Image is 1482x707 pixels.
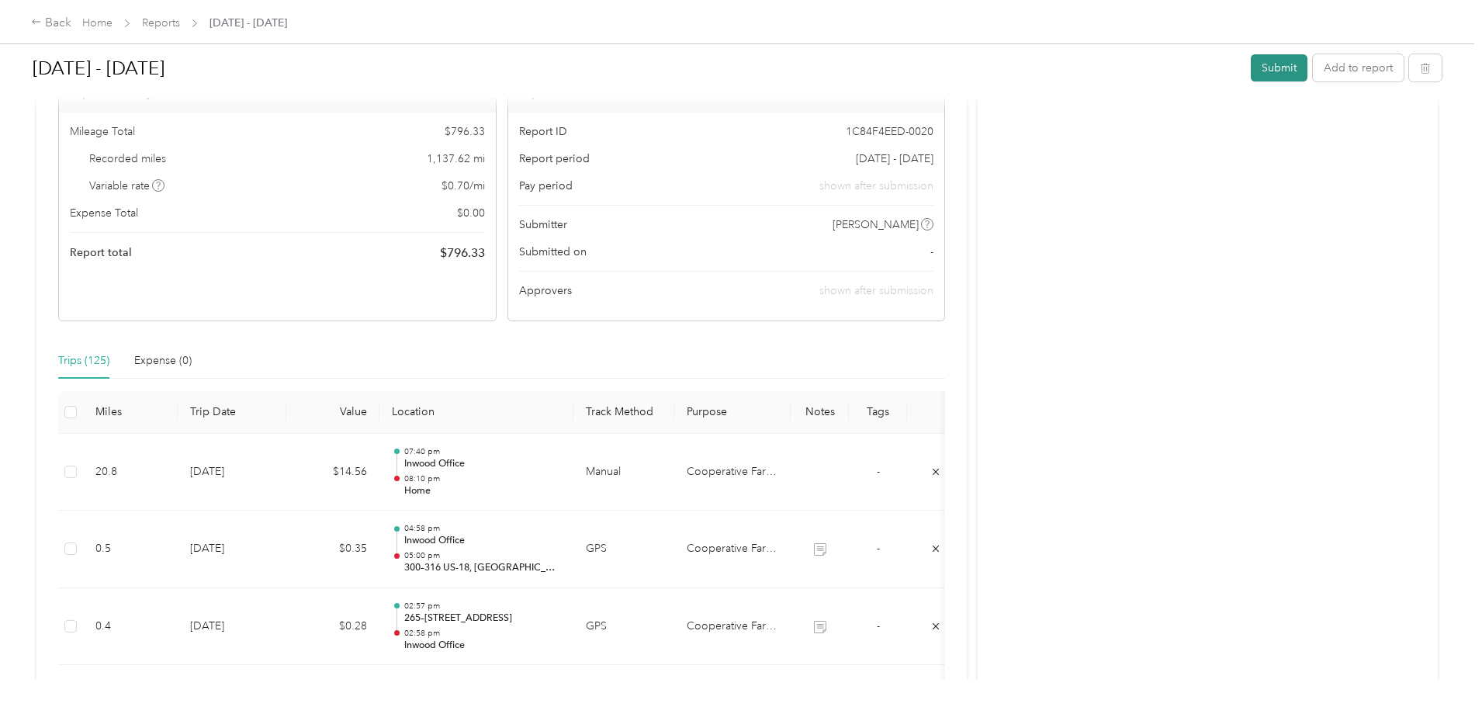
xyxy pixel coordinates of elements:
[930,244,933,260] span: -
[83,511,178,588] td: 0.5
[178,511,286,588] td: [DATE]
[877,542,880,555] span: -
[33,50,1240,87] h1: Sep 1 - 30, 2025
[89,151,166,167] span: Recorded miles
[31,14,71,33] div: Back
[83,434,178,511] td: 20.8
[209,15,287,31] span: [DATE] - [DATE]
[519,282,572,299] span: Approvers
[404,446,561,457] p: 07:40 pm
[457,205,485,221] span: $ 0.00
[83,588,178,666] td: 0.4
[519,244,587,260] span: Submitted on
[178,391,286,434] th: Trip Date
[791,391,849,434] th: Notes
[286,511,379,588] td: $0.35
[573,391,674,434] th: Track Method
[1395,620,1482,707] iframe: Everlance-gr Chat Button Frame
[178,434,286,511] td: [DATE]
[877,465,880,478] span: -
[404,601,561,612] p: 02:57 pm
[674,511,791,588] td: Cooperative Farmers Elevator (CFE)
[404,484,561,498] p: Home
[404,457,561,471] p: Inwood Office
[1251,54,1307,81] button: Submit
[142,16,180,29] a: Reports
[70,123,135,140] span: Mileage Total
[178,588,286,666] td: [DATE]
[83,391,178,434] th: Miles
[573,588,674,666] td: GPS
[134,352,192,369] div: Expense (0)
[573,511,674,588] td: GPS
[519,217,567,233] span: Submitter
[440,244,485,262] span: $ 796.33
[404,534,561,548] p: Inwood Office
[58,352,109,369] div: Trips (125)
[404,628,561,639] p: 02:58 pm
[427,151,485,167] span: 1,137.62 mi
[519,123,567,140] span: Report ID
[404,639,561,653] p: Inwood Office
[833,217,919,233] span: [PERSON_NAME]
[286,434,379,511] td: $14.56
[404,612,561,626] p: 265–[STREET_ADDRESS]
[519,151,590,167] span: Report period
[404,678,561,688] p: 01:04 pm
[82,16,113,29] a: Home
[674,391,791,434] th: Purpose
[404,523,561,534] p: 04:58 pm
[286,588,379,666] td: $0.28
[89,178,165,194] span: Variable rate
[877,619,880,632] span: -
[849,391,907,434] th: Tags
[70,244,132,261] span: Report total
[674,434,791,511] td: Cooperative Farmers Elevator (CFE)
[379,391,573,434] th: Location
[674,588,791,666] td: Cooperative Farmers Elevator (CFE)
[404,550,561,561] p: 05:00 pm
[819,284,933,297] span: shown after submission
[846,123,933,140] span: 1C84F4EED-0020
[404,473,561,484] p: 08:10 pm
[1313,54,1404,81] button: Add to report
[519,178,573,194] span: Pay period
[70,205,138,221] span: Expense Total
[856,151,933,167] span: [DATE] - [DATE]
[819,178,933,194] span: shown after submission
[441,178,485,194] span: $ 0.70 / mi
[286,391,379,434] th: Value
[573,434,674,511] td: Manual
[404,561,561,575] p: 300–316 US-18, [GEOGRAPHIC_DATA], [GEOGRAPHIC_DATA]
[445,123,485,140] span: $ 796.33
